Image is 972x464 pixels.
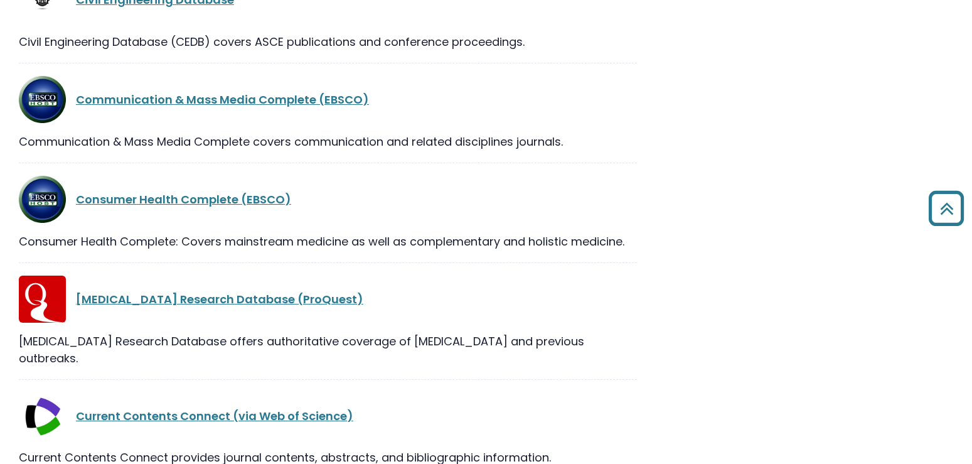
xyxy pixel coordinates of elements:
[76,92,369,107] a: Communication & Mass Media Complete (EBSCO)
[76,192,291,207] a: Consumer Health Complete (EBSCO)
[19,333,637,367] div: [MEDICAL_DATA] Research Database offers authoritative coverage of [MEDICAL_DATA] and previous out...
[19,33,637,50] div: Civil Engineering Database (CEDB) covers ASCE publications and conference proceedings.
[19,233,637,250] div: Consumer Health Complete: Covers mainstream medicine as well as complementary and holistic medicine.
[76,408,353,424] a: Current Contents Connect (via Web of Science)
[76,291,363,307] a: [MEDICAL_DATA] Research Database (ProQuest)
[924,197,969,220] a: Back to Top
[19,133,637,150] div: Communication & Mass Media Complete covers communication and related disciplines journals.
